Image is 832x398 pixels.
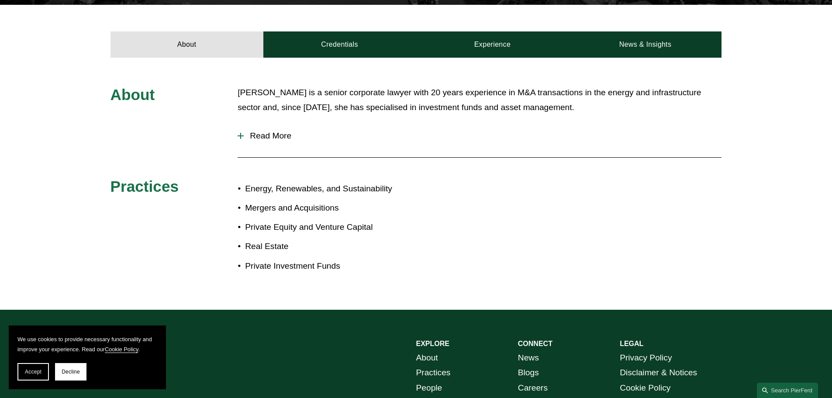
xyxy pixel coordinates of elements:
[569,31,722,58] a: News & Insights
[263,31,416,58] a: Credentials
[110,86,155,103] span: About
[17,363,49,381] button: Accept
[17,334,157,354] p: We use cookies to provide necessary functionality and improve your experience. Read our .
[245,259,416,274] p: Private Investment Funds
[9,325,166,389] section: Cookie banner
[620,340,643,347] strong: LEGAL
[105,346,138,353] a: Cookie Policy
[245,181,416,197] p: Energy, Renewables, and Sustainability
[518,381,548,396] a: Careers
[25,369,41,375] span: Accept
[757,383,818,398] a: Search this site
[416,350,438,366] a: About
[416,381,442,396] a: People
[620,350,672,366] a: Privacy Policy
[244,131,722,141] span: Read More
[62,369,80,375] span: Decline
[518,350,539,366] a: News
[416,340,449,347] strong: EXPLORE
[238,85,722,115] p: [PERSON_NAME] is a senior corporate lawyer with 20 years experience in M&A transactions in the en...
[110,178,179,195] span: Practices
[416,31,569,58] a: Experience
[245,239,416,254] p: Real Estate
[620,381,670,396] a: Cookie Policy
[55,363,86,381] button: Decline
[518,340,552,347] strong: CONNECT
[238,125,722,147] button: Read More
[518,365,539,381] a: Blogs
[245,220,416,235] p: Private Equity and Venture Capital
[620,365,697,381] a: Disclaimer & Notices
[245,201,416,216] p: Mergers and Acquisitions
[416,365,451,381] a: Practices
[110,31,263,58] a: About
